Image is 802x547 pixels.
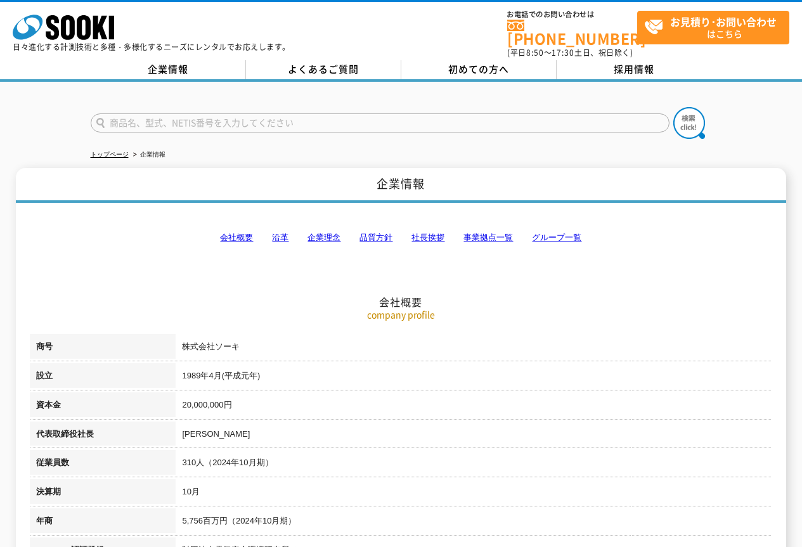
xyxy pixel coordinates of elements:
th: 従業員数 [30,450,176,479]
a: 事業拠点一覧 [463,233,513,242]
p: company profile [30,308,772,321]
th: 資本金 [30,392,176,422]
td: 10月 [176,479,772,508]
span: 8:50 [526,47,544,58]
span: 17:30 [552,47,574,58]
input: 商品名、型式、NETIS番号を入力してください [91,113,669,132]
th: 代表取締役社長 [30,422,176,451]
a: [PHONE_NUMBER] [507,20,637,46]
th: 年商 [30,508,176,537]
span: はこちら [644,11,789,43]
a: 企業理念 [307,233,340,242]
th: 商号 [30,334,176,363]
td: 310人（2024年10月期） [176,450,772,479]
a: 企業情報 [91,60,246,79]
a: 品質方針 [359,233,392,242]
a: 採用情報 [557,60,712,79]
a: 初めての方へ [401,60,557,79]
td: 株式会社ソーキ [176,334,772,363]
p: 日々進化する計測技術と多種・多様化するニーズにレンタルでお応えします。 [13,43,290,51]
span: 初めての方へ [448,62,509,76]
th: 決算期 [30,479,176,508]
td: 5,756百万円（2024年10月期） [176,508,772,537]
td: 1989年4月(平成元年) [176,363,772,392]
span: (平日 ～ 土日、祝日除く) [507,47,633,58]
h2: 会社概要 [30,169,772,309]
a: 沿革 [272,233,288,242]
a: トップページ [91,151,129,158]
h1: 企業情報 [16,168,786,203]
li: 企業情報 [131,148,165,162]
a: お見積り･お問い合わせはこちら [637,11,789,44]
a: 社長挨拶 [411,233,444,242]
span: お電話でのお問い合わせは [507,11,637,18]
td: [PERSON_NAME] [176,422,772,451]
a: よくあるご質問 [246,60,401,79]
img: btn_search.png [673,107,705,139]
td: 20,000,000円 [176,392,772,422]
strong: お見積り･お問い合わせ [670,14,777,29]
a: 会社概要 [220,233,253,242]
a: グループ一覧 [532,233,581,242]
th: 設立 [30,363,176,392]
